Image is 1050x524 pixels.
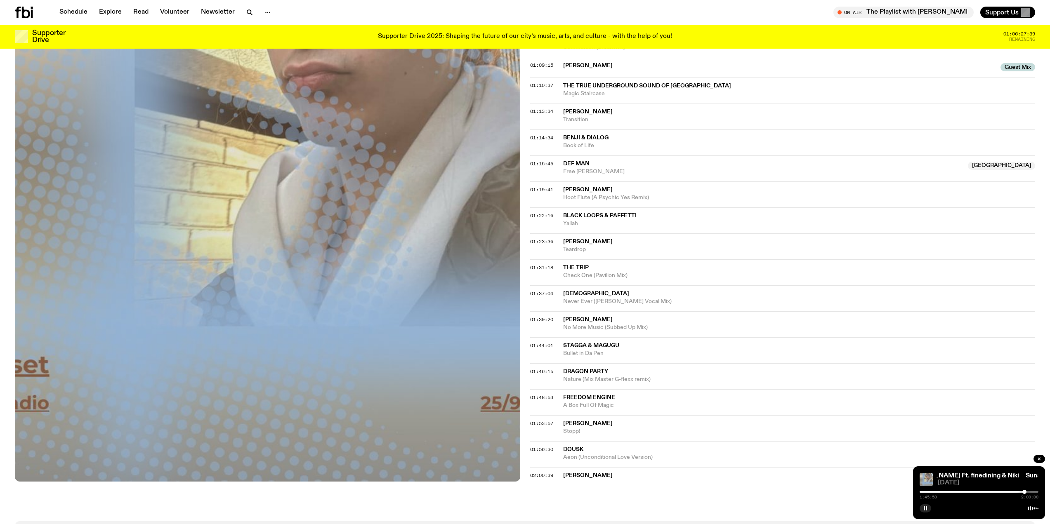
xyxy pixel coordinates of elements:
[563,168,963,176] span: Free [PERSON_NAME]
[530,316,553,323] span: 01:39:20
[1000,63,1035,71] span: Guest Mix
[563,369,608,374] span: Dragon Party
[530,291,553,296] button: 01:37:04
[530,421,553,426] button: 01:53:57
[530,238,553,245] span: 01:23:36
[563,135,609,141] span: Benji & Dialog
[938,480,1038,486] span: [DATE]
[563,220,1036,228] span: Yallah
[563,109,613,115] span: [PERSON_NAME]
[530,447,553,452] button: 01:56:30
[530,343,553,348] button: 01:44:01
[32,30,65,44] h3: Supporter Drive
[155,7,194,18] a: Volunteer
[563,298,1036,305] span: Never Ever ([PERSON_NAME] Vocal Mix)
[530,473,553,478] button: 02:00:39
[530,82,553,89] span: 01:10:37
[530,446,553,453] span: 01:56:30
[563,421,613,426] span: [PERSON_NAME]
[530,108,553,115] span: 01:13:34
[563,428,1036,435] span: Stopp!
[530,472,553,479] span: 02:00:39
[530,160,553,167] span: 01:15:45
[563,402,1036,409] span: A Box Full Of Magic
[563,291,629,296] span: [DEMOGRAPHIC_DATA]
[530,188,553,192] button: 01:19:41
[968,162,1035,170] span: [GEOGRAPHIC_DATA]
[530,394,553,401] span: 01:48:53
[563,454,1036,461] span: Aeon (Unconditional Love Version)
[530,63,553,68] button: 01:09:15
[530,83,553,88] button: 01:10:37
[563,350,1036,357] span: Bullet in Da Pen
[563,343,619,348] span: Stagga & Magugu
[833,7,974,18] button: On AirThe Playlist with [PERSON_NAME] and [PERSON_NAME]
[1003,32,1035,36] span: 01:06:27:39
[530,342,553,349] span: 01:44:01
[530,214,553,218] button: 01:22:16
[530,290,553,297] span: 01:37:04
[563,194,1036,202] span: Hoot Flute (A Psychic Yes Remix)
[530,369,553,374] button: 01:46:15
[54,7,92,18] a: Schedule
[985,9,1019,16] span: Support Us
[563,187,613,193] span: [PERSON_NAME]
[530,186,553,193] span: 01:19:41
[563,90,1036,98] span: Magic Staircase
[530,317,553,322] button: 01:39:20
[563,239,613,244] span: [PERSON_NAME]
[563,213,637,219] span: Black Loops & Paffetti
[530,162,553,166] button: 01:15:45
[1021,495,1038,499] span: 2:00:00
[980,7,1035,18] button: Support Us
[530,212,553,219] span: 01:22:16
[530,266,553,270] button: 01:31:18
[563,446,583,452] span: Dousk
[530,136,553,140] button: 01:14:34
[378,33,672,40] p: Supporter Drive 2025: Shaping the future of our city’s music, arts, and culture - with the help o...
[196,7,240,18] a: Newsletter
[563,246,1036,254] span: Teardrop
[563,62,996,70] span: [PERSON_NAME]
[563,161,590,167] span: Def Man
[128,7,153,18] a: Read
[530,420,553,427] span: 01:53:57
[563,472,996,479] span: [PERSON_NAME]
[920,495,937,499] span: 1:45:50
[530,134,553,141] span: 01:14:34
[563,272,1036,280] span: Check One (Pavilion Mix)
[563,376,1036,383] span: Nature (Mix Master G-flexx remix)
[563,324,1036,331] span: No More Music (Subbed Up Mix)
[1009,37,1035,42] span: Remaining
[94,7,127,18] a: Explore
[563,395,615,400] span: Freedom Engine
[530,395,553,400] button: 01:48:53
[563,265,589,270] span: The Trip
[563,83,731,89] span: the true underground sound of [GEOGRAPHIC_DATA]
[530,264,553,271] span: 01:31:18
[867,472,1019,479] a: Sunset With [PERSON_NAME] Ft. finedining & Niki
[530,368,553,375] span: 01:46:15
[563,116,1036,124] span: Transition
[563,317,613,322] span: [PERSON_NAME]
[530,240,553,244] button: 01:23:36
[563,142,1036,150] span: Book of Life
[530,109,553,114] button: 01:13:34
[530,62,553,68] span: 01:09:15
